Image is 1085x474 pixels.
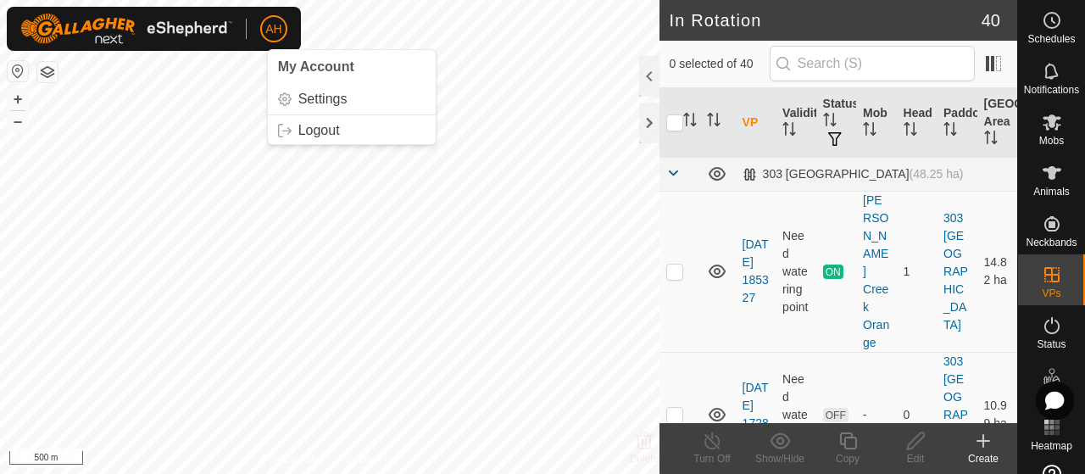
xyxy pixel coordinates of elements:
div: Turn Off [678,451,746,466]
a: Logout [268,117,436,144]
span: My Account [278,59,354,74]
a: [DATE] 172849 [743,381,769,448]
span: Logout [298,124,340,137]
p-sorticon: Activate to sort [823,115,837,129]
span: AH [265,20,281,38]
span: 40 [982,8,1000,33]
td: 1 [897,191,937,352]
th: VP [736,88,776,158]
span: Status [1037,339,1066,349]
p-sorticon: Activate to sort [943,125,957,138]
th: [GEOGRAPHIC_DATA] Area [977,88,1017,158]
span: Heatmap [1031,441,1072,451]
span: 0 selected of 40 [670,55,770,73]
div: Edit [882,451,949,466]
th: Head [897,88,937,158]
div: Show/Hide [746,451,814,466]
div: Copy [814,451,882,466]
span: VPs [1042,288,1060,298]
div: Create [949,451,1017,466]
th: Validity [776,88,815,158]
p-sorticon: Activate to sort [782,125,796,138]
span: Animals [1033,187,1070,197]
p-sorticon: Activate to sort [683,115,697,129]
input: Search (S) [770,46,975,81]
button: Reset Map [8,61,28,81]
span: Settings [298,92,348,106]
th: Paddock [937,88,976,158]
div: - [863,406,889,424]
a: [DATE] 185327 [743,237,769,304]
div: [PERSON_NAME] Creek Orange [863,192,889,352]
th: Status [816,88,856,158]
span: Mobs [1039,136,1064,146]
th: Mob [856,88,896,158]
span: ON [823,265,843,279]
span: Schedules [1027,34,1075,44]
span: Notifications [1024,85,1079,95]
a: 303 [GEOGRAPHIC_DATA] [943,211,968,332]
td: 14.82 ha [977,191,1017,352]
a: Contact Us [346,452,396,467]
span: (48.25 ha) [910,167,964,181]
p-sorticon: Activate to sort [707,115,721,129]
button: – [8,111,28,131]
div: 303 [GEOGRAPHIC_DATA] [743,167,964,181]
p-sorticon: Activate to sort [984,133,998,147]
td: Need watering point [776,191,815,352]
button: + [8,89,28,109]
span: OFF [823,408,849,422]
button: Map Layers [37,62,58,82]
span: Neckbands [1026,237,1077,248]
p-sorticon: Activate to sort [863,125,876,138]
a: Settings [268,86,436,113]
a: Privacy Policy [263,452,326,467]
img: Gallagher Logo [20,14,232,44]
p-sorticon: Activate to sort [904,125,917,138]
h2: In Rotation [670,10,982,31]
